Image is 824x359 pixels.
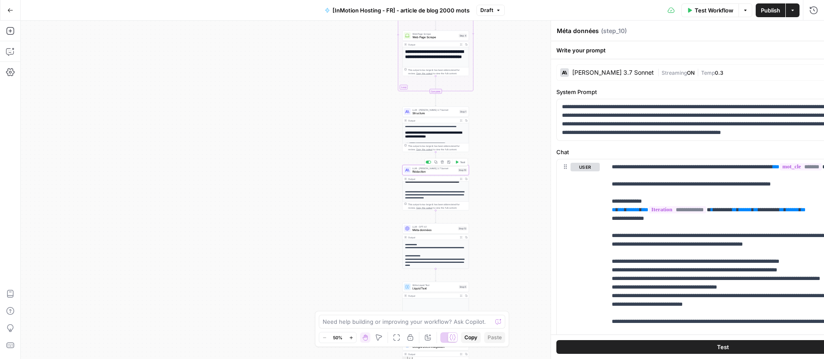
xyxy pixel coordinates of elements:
[412,228,456,232] span: Méta données
[459,34,467,38] div: Step 4
[459,285,467,289] div: Step 5
[408,177,457,181] div: Output
[430,89,442,94] div: Complete
[412,111,458,116] span: Structure
[480,6,493,14] span: Draft
[320,3,475,17] button: [InMotion Hosting - FR] - article de blog 2000 mots
[435,94,436,106] g: Edge from step_3-iteration-end to step_1
[458,227,467,231] div: Step 13
[681,3,739,17] button: Test Workflow
[412,286,457,291] span: Liquid Text
[416,148,433,151] span: Copy the output
[408,236,457,239] div: Output
[657,68,662,76] span: |
[408,144,467,151] div: This output is too large & has been abbreviated for review. to view the full content.
[695,68,701,76] span: |
[412,283,457,287] span: Write Liquid Text
[412,108,458,112] span: LLM · [PERSON_NAME] 3.7 Sonnet
[601,27,627,35] span: ( step_10 )
[761,6,780,15] span: Publish
[435,210,436,223] g: Edge from step_10 to step_13
[408,119,457,122] div: Output
[460,160,465,164] span: Test
[662,70,687,76] span: Streaming
[408,68,467,75] div: This output is too large & has been abbreviated for review. to view the full content.
[717,343,729,351] span: Test
[416,207,433,209] span: Copy the output
[459,110,467,114] div: Step 1
[435,18,436,30] g: Edge from step_3 to step_4
[403,282,469,327] div: Write Liquid TextLiquid TextStep 5Output
[412,35,457,40] span: Web Page Scrape
[408,353,457,356] div: Output
[416,72,433,75] span: Copy the output
[435,269,436,281] g: Edge from step_13 to step_5
[435,152,436,164] g: Edge from step_1 to step_10
[412,167,456,170] span: LLM · [PERSON_NAME] 3.7 Sonnet
[333,6,470,15] span: [InMotion Hosting - FR] - article de blog 2000 mots
[715,70,723,76] span: 0.3
[571,163,600,171] button: user
[454,159,467,165] button: Test
[695,6,733,15] span: Test Workflow
[464,334,477,341] span: Copy
[403,89,469,94] div: Complete
[412,170,456,174] span: Rédaction
[408,43,457,46] div: Output
[333,334,342,341] span: 50%
[461,332,481,343] button: Copy
[408,294,457,298] div: Output
[458,168,467,172] div: Step 10
[557,27,599,35] textarea: Méta données
[476,5,505,16] button: Draft
[412,225,456,228] span: LLM · GPT-4.1
[701,70,715,76] span: Temp
[687,70,695,76] span: ON
[572,70,654,76] div: [PERSON_NAME] 3.7 Sonnet
[756,3,785,17] button: Publish
[412,32,457,36] span: Web Page Scrape
[408,203,467,210] div: This output is too large & has been abbreviated for review. to view the full content.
